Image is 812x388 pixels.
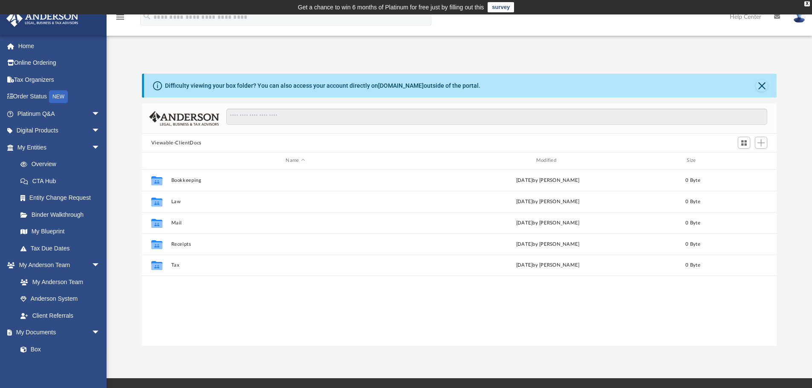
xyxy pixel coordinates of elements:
img: Anderson Advisors Platinum Portal [4,10,81,27]
a: My Blueprint [12,223,109,240]
a: Binder Walkthrough [12,206,113,223]
span: arrow_drop_down [92,257,109,274]
a: Platinum Q&Aarrow_drop_down [6,105,113,122]
a: My Anderson Team [12,273,104,290]
a: Overview [12,156,113,173]
div: [DATE] by [PERSON_NAME] [423,262,672,269]
button: Law [171,199,419,204]
a: Order StatusNEW [6,88,113,106]
i: search [142,11,152,21]
button: Close [756,80,768,92]
span: arrow_drop_down [92,122,109,140]
a: Tax Organizers [6,71,113,88]
div: [DATE] by [PERSON_NAME] [423,176,672,184]
a: Anderson System [12,290,109,308]
div: Size [676,157,710,164]
span: arrow_drop_down [92,324,109,342]
a: Client Referrals [12,307,109,324]
button: Viewable-ClientDocs [151,139,202,147]
div: close [804,1,810,6]
div: Get a chance to win 6 months of Platinum for free just by filling out this [298,2,484,12]
span: arrow_drop_down [92,139,109,156]
span: 0 Byte [685,220,700,225]
span: 0 Byte [685,199,700,204]
input: Search files and folders [226,109,767,125]
div: [DATE] by [PERSON_NAME] [423,240,672,248]
div: Modified [423,157,672,164]
a: My Anderson Teamarrow_drop_down [6,257,109,274]
a: Home [6,37,113,55]
img: User Pic [793,11,806,23]
div: id [146,157,167,164]
button: Add [755,137,768,149]
a: Digital Productsarrow_drop_down [6,122,113,139]
span: arrow_drop_down [92,105,109,123]
div: NEW [49,90,68,103]
div: grid [142,170,777,346]
span: 0 Byte [685,178,700,182]
a: Tax Due Dates [12,240,113,257]
span: 0 Byte [685,241,700,246]
a: menu [115,16,125,22]
a: CTA Hub [12,172,113,190]
a: Box [12,341,104,358]
button: Receipts [171,241,419,247]
div: Name [170,157,419,164]
a: Online Ordering [6,55,113,72]
div: [DATE] by [PERSON_NAME] [423,219,672,227]
a: survey [488,2,514,12]
div: [DATE] by [PERSON_NAME] [423,198,672,205]
a: My Entitiesarrow_drop_down [6,139,113,156]
button: Mail [171,220,419,226]
button: Switch to Grid View [738,137,751,149]
span: 0 Byte [685,263,700,267]
button: Tax [171,262,419,268]
button: Bookkeeping [171,178,419,183]
a: Entity Change Request [12,190,113,207]
a: [DOMAIN_NAME] [378,82,424,89]
div: Difficulty viewing your box folder? You can also access your account directly on outside of the p... [165,81,480,90]
a: Meeting Minutes [12,358,109,375]
div: id [714,157,773,164]
a: My Documentsarrow_drop_down [6,324,109,341]
i: menu [115,12,125,22]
